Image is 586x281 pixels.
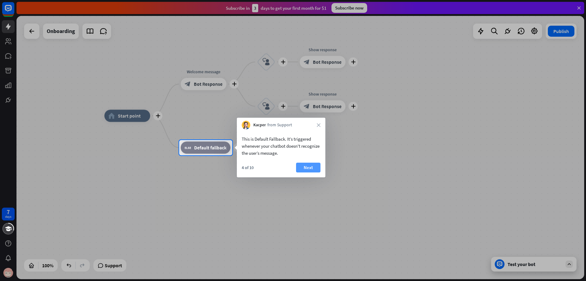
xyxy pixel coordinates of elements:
[317,123,320,127] i: close
[5,2,23,21] button: Open LiveChat chat widget
[185,145,191,151] i: block_fallback
[253,122,266,128] span: Kacper
[242,135,320,157] div: This is Default Fallback. It’s triggered whenever your chatbot doesn't recognize the user’s message.
[242,165,254,170] div: 4 of 10
[296,163,320,172] button: Next
[194,145,226,151] span: Default fallback
[267,122,292,128] span: from Support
